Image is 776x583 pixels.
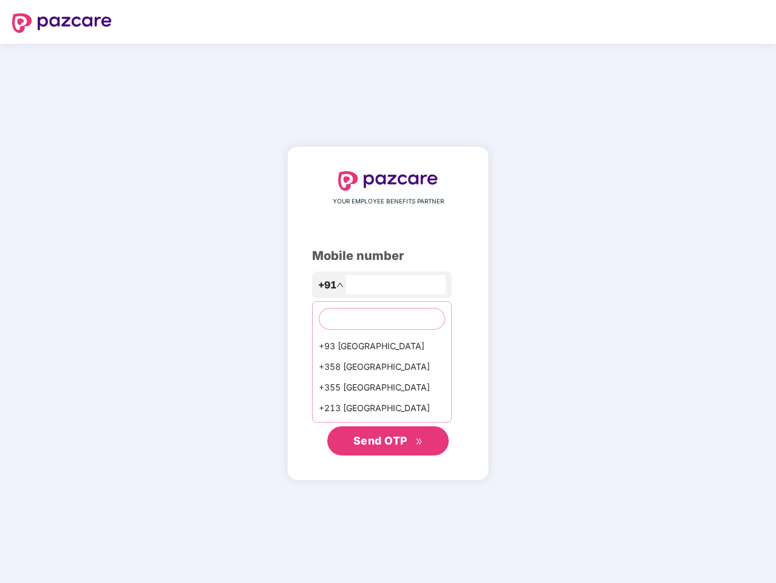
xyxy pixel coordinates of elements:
span: up [336,281,344,288]
img: logo [12,13,112,33]
span: +91 [318,278,336,293]
div: +358 [GEOGRAPHIC_DATA] [313,356,451,377]
span: Send OTP [353,434,407,447]
div: Mobile number [312,247,464,265]
span: double-right [415,438,423,446]
button: Send OTPdouble-right [327,426,449,455]
div: +1684 AmericanSamoa [313,418,451,439]
div: +213 [GEOGRAPHIC_DATA] [313,398,451,418]
span: YOUR EMPLOYEE BENEFITS PARTNER [333,197,444,206]
div: +93 [GEOGRAPHIC_DATA] [313,336,451,356]
img: logo [338,171,438,191]
div: +355 [GEOGRAPHIC_DATA] [313,377,451,398]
